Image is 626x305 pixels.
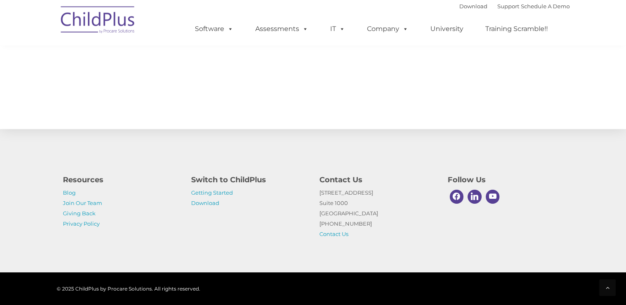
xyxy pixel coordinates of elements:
[191,174,307,186] h4: Switch to ChildPlus
[63,174,179,186] h4: Resources
[459,3,487,10] a: Download
[191,200,219,206] a: Download
[465,188,484,206] a: Linkedin
[322,21,353,37] a: IT
[319,188,435,239] p: [STREET_ADDRESS] Suite 1000 [GEOGRAPHIC_DATA] [PHONE_NUMBER]
[521,3,570,10] a: Schedule A Demo
[484,188,502,206] a: Youtube
[459,3,570,10] font: |
[115,55,140,61] span: Last name
[319,174,435,186] h4: Contact Us
[448,174,564,186] h4: Follow Us
[187,21,242,37] a: Software
[57,286,200,292] span: © 2025 ChildPlus by Procare Solutions. All rights reserved.
[191,189,233,196] a: Getting Started
[448,188,466,206] a: Facebook
[422,21,472,37] a: University
[497,3,519,10] a: Support
[63,220,100,227] a: Privacy Policy
[63,210,96,217] a: Giving Back
[477,21,556,37] a: Training Scramble!!
[319,231,348,237] a: Contact Us
[63,189,76,196] a: Blog
[247,21,317,37] a: Assessments
[63,200,102,206] a: Join Our Team
[359,21,417,37] a: Company
[57,0,139,42] img: ChildPlus by Procare Solutions
[115,88,150,95] span: Phone number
